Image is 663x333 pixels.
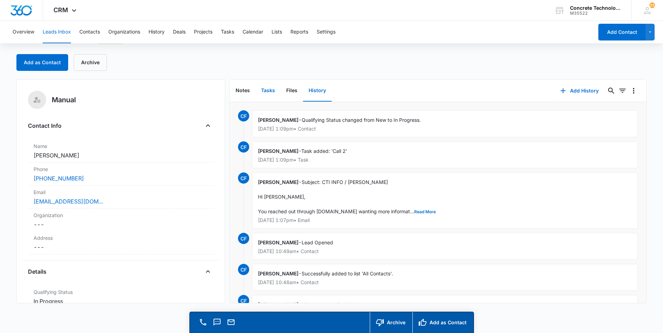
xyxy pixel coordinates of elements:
[34,297,208,305] dd: In Progress
[570,5,621,11] div: account name
[226,321,236,327] a: Email
[238,233,249,244] span: CF
[28,286,214,309] div: Qualifying StatusIn Progress
[149,21,165,43] button: History
[230,80,255,102] button: Notes
[258,239,298,245] span: [PERSON_NAME]
[43,21,71,43] button: Leads Inbox
[79,21,100,43] button: Contacts
[414,210,436,214] button: Read More
[16,54,68,71] button: Add as Contact
[252,141,637,168] div: -
[212,321,222,327] a: Text
[628,85,639,96] button: Overflow Menu
[252,172,637,229] div: -
[290,21,308,43] button: Reports
[258,218,632,223] p: [DATE] 1:07pm • Email
[258,157,632,162] p: [DATE] 1:09pm • Task
[606,85,617,96] button: Search...
[34,188,208,196] label: Email
[252,264,637,291] div: -
[34,174,84,183] a: [PHONE_NUMBER]
[13,21,34,43] button: Overview
[28,186,214,209] div: Email[EMAIL_ADDRESS][DOMAIN_NAME]
[302,239,333,245] span: Lead Opened
[52,95,76,105] h5: Manual
[34,142,208,150] label: Name
[28,140,214,163] div: Name[PERSON_NAME]
[649,2,655,8] span: 25
[74,54,107,71] button: Archive
[258,117,298,123] span: [PERSON_NAME]
[198,317,208,327] button: Call
[258,179,436,214] span: Subject: CTI INFO / [PERSON_NAME] Hi [PERSON_NAME], You reached out through [DOMAIN_NAME] wanting...
[570,11,621,16] div: account id
[194,21,212,43] button: Projects
[302,271,393,276] span: Successfully added to list 'All Contacts'.
[255,80,281,102] button: Tasks
[34,212,208,219] label: Organization
[34,288,208,296] label: Qualifying Status
[258,179,298,185] span: [PERSON_NAME]
[34,234,208,242] label: Address
[238,141,249,153] span: CF
[238,172,249,184] span: CF
[281,80,303,102] button: Files
[258,126,632,131] p: [DATE] 1:09pm • Contact
[53,6,68,14] span: CRM
[34,220,208,229] dd: ---
[34,197,103,206] a: [EMAIL_ADDRESS][DOMAIN_NAME]
[212,317,222,327] button: Text
[238,110,249,121] span: CF
[202,266,214,277] button: Close
[243,21,263,43] button: Calendar
[28,231,214,254] div: Address---
[649,2,655,8] div: notifications count
[553,82,606,99] button: Add History
[252,233,637,260] div: -
[28,163,214,186] div: Phone[PHONE_NUMBER]
[34,151,208,160] dd: [PERSON_NAME]
[173,21,186,43] button: Deals
[34,243,208,251] dd: ---
[198,321,208,327] a: Call
[252,110,637,137] div: -
[598,24,646,40] button: Add Contact
[28,267,46,276] h4: Details
[317,21,336,43] button: Settings
[258,280,632,285] p: [DATE] 10:48am • Contact
[412,312,474,333] button: Add as Contact
[34,165,208,173] label: Phone
[303,80,332,102] button: History
[258,302,298,308] span: [PERSON_NAME]
[226,317,236,327] button: Email
[238,264,249,275] span: CF
[370,312,412,333] button: Archive
[258,271,298,276] span: [PERSON_NAME]
[301,148,347,154] span: Task added: 'Call 2'
[28,121,62,130] h4: Contact Info
[272,21,282,43] button: Lists
[28,209,214,231] div: Organization---
[617,85,628,96] button: Filters
[238,295,249,306] span: CF
[202,120,214,131] button: Close
[258,249,632,254] p: [DATE] 10:49am • Contact
[258,148,298,154] span: [PERSON_NAME]
[221,21,234,43] button: Tasks
[302,117,421,123] span: Qualifying Status changed from New to In Progress.
[108,21,140,43] button: Organizations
